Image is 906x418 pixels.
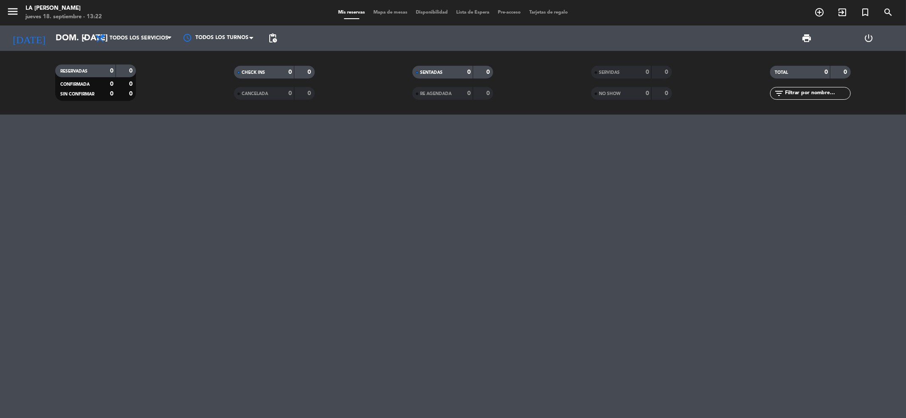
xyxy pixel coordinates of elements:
[486,69,491,75] strong: 0
[129,81,134,87] strong: 0
[646,69,649,75] strong: 0
[110,91,113,97] strong: 0
[646,90,649,96] strong: 0
[6,5,19,21] button: menu
[242,70,265,75] span: CHECK INS
[525,10,572,15] span: Tarjetas de regalo
[864,33,874,43] i: power_settings_new
[110,35,168,41] span: Todos los servicios
[420,70,443,75] span: SENTADAS
[599,92,621,96] span: NO SHOW
[6,29,51,48] i: [DATE]
[79,33,89,43] i: arrow_drop_down
[883,7,893,17] i: search
[774,88,785,98] i: filter_list
[486,90,491,96] strong: 0
[60,69,87,73] span: RESERVADAS
[665,69,670,75] strong: 0
[467,69,471,75] strong: 0
[838,25,900,51] div: LOG OUT
[452,10,494,15] span: Lista de Espera
[308,69,313,75] strong: 0
[802,33,812,43] span: print
[814,7,824,17] i: add_circle_outline
[369,10,412,15] span: Mapa de mesas
[860,7,870,17] i: turned_in_not
[110,68,113,74] strong: 0
[6,5,19,18] i: menu
[420,92,452,96] span: RE AGENDADA
[334,10,369,15] span: Mis reservas
[775,70,788,75] span: TOTAL
[288,69,292,75] strong: 0
[129,68,134,74] strong: 0
[242,92,268,96] span: CANCELADA
[494,10,525,15] span: Pre-acceso
[844,69,849,75] strong: 0
[268,33,278,43] span: pending_actions
[665,90,670,96] strong: 0
[824,69,828,75] strong: 0
[60,82,90,87] span: CONFIRMADA
[129,91,134,97] strong: 0
[412,10,452,15] span: Disponibilidad
[467,90,471,96] strong: 0
[308,90,313,96] strong: 0
[785,89,850,98] input: Filtrar por nombre...
[599,70,620,75] span: SERVIDAS
[110,81,113,87] strong: 0
[25,13,102,21] div: jueves 18. septiembre - 13:22
[60,92,94,96] span: SIN CONFIRMAR
[288,90,292,96] strong: 0
[837,7,847,17] i: exit_to_app
[25,4,102,13] div: LA [PERSON_NAME]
